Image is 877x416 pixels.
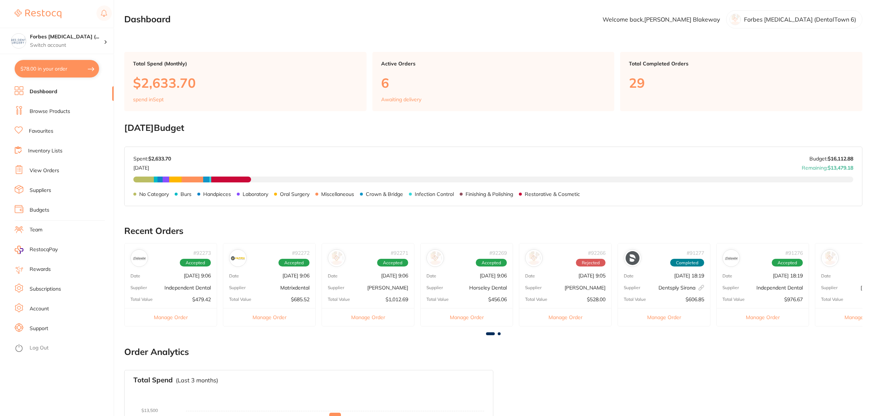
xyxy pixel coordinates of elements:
p: Date [722,273,732,279]
p: (Last 3 months) [176,377,218,383]
p: Supplier [722,285,739,290]
p: Independent Dental [756,285,803,291]
p: Restorative & Cosmetic [525,191,580,197]
p: Date [525,273,535,279]
p: Date [821,273,831,279]
p: Burs [181,191,191,197]
p: # 91276 [785,250,803,256]
p: Welcome back, [PERSON_NAME] Blakeway [603,16,720,23]
p: Awaiting delivery [381,97,421,102]
p: Total Value [229,297,251,302]
button: Manage Order [421,308,513,326]
p: Miscellaneous [321,191,354,197]
p: Supplier [130,285,147,290]
button: Log Out [15,343,111,354]
a: Inventory Lists [28,147,62,155]
p: Dentsply Sirona [658,285,704,291]
p: $1,012.69 [386,296,408,302]
span: Accepted [278,259,310,267]
p: $479.42 [192,296,211,302]
p: Total Value [722,297,745,302]
span: RestocqPay [30,246,58,253]
p: Supplier [328,285,344,290]
h3: Total Spend [133,376,173,384]
strong: $16,112.88 [828,155,853,162]
p: [PERSON_NAME] [565,285,605,291]
img: Horseley Dental [428,251,442,265]
p: Total Value [624,297,646,302]
a: Budgets [30,207,49,214]
p: Spent: [133,156,171,162]
p: $606.85 [686,296,704,302]
p: No Category [139,191,169,197]
p: [DATE] 18:19 [773,273,803,279]
a: Rewards [30,266,51,273]
p: [DATE] 9:06 [480,273,507,279]
p: [PERSON_NAME] [367,285,408,291]
button: Manage Order [125,308,217,326]
p: Supplier [624,285,640,290]
img: Independent Dental [132,251,146,265]
p: Supplier [229,285,246,290]
img: Henry Schein Halas [330,251,343,265]
button: Manage Order [519,308,611,326]
span: Accepted [377,259,408,267]
p: Total Spend (Monthly) [133,61,358,67]
a: Dashboard [30,88,57,95]
p: Horseley Dental [469,285,507,291]
p: $2,633.70 [133,75,358,90]
p: $685.52 [291,296,310,302]
p: [DATE] [133,162,171,171]
p: Date [426,273,436,279]
p: Date [328,273,338,279]
p: Forbes [MEDICAL_DATA] (DentalTown 6) [744,16,856,23]
p: # 92271 [391,250,408,256]
p: Date [624,273,634,279]
a: Support [30,325,48,332]
img: Adam Dental [823,251,837,265]
p: Crown & Bridge [366,191,403,197]
img: Independent Dental [724,251,738,265]
a: Browse Products [30,108,70,115]
a: View Orders [30,167,59,174]
p: Total Value [130,297,153,302]
p: Remaining: [802,162,853,171]
p: Handpieces [203,191,231,197]
p: Total Value [821,297,843,302]
p: 6 [381,75,606,90]
p: Laboratory [243,191,268,197]
p: Active Orders [381,61,606,67]
img: Restocq Logo [15,10,61,18]
p: [DATE] 9:06 [184,273,211,279]
a: Total Spend (Monthly)$2,633.70spend inSept [124,52,367,111]
p: # 91277 [687,250,704,256]
button: Manage Order [717,308,809,326]
p: Independent Dental [164,285,211,291]
button: Manage Order [223,308,315,326]
p: Date [130,273,140,279]
p: Infection Control [415,191,454,197]
h2: Recent Orders [124,226,862,236]
strong: $2,633.70 [148,155,171,162]
img: RestocqPay [15,246,23,254]
a: Favourites [29,128,53,135]
a: Account [30,305,49,313]
p: Total Completed Orders [629,61,854,67]
a: Team [30,226,42,234]
p: [DATE] 9:06 [381,273,408,279]
span: Accepted [476,259,507,267]
h4: Forbes Dental Surgery (DentalTown 6) [30,33,104,41]
p: Matrixdental [280,285,310,291]
p: Supplier [821,285,838,290]
p: # 92266 [588,250,605,256]
a: Total Completed Orders29 [620,52,862,111]
p: Total Value [328,297,350,302]
p: [DATE] 9:06 [282,273,310,279]
p: Total Value [426,297,449,302]
h2: Order Analytics [124,347,862,357]
p: Date [229,273,239,279]
p: # 92269 [489,250,507,256]
a: Subscriptions [30,285,61,293]
p: # 92272 [292,250,310,256]
a: Restocq Logo [15,5,61,22]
